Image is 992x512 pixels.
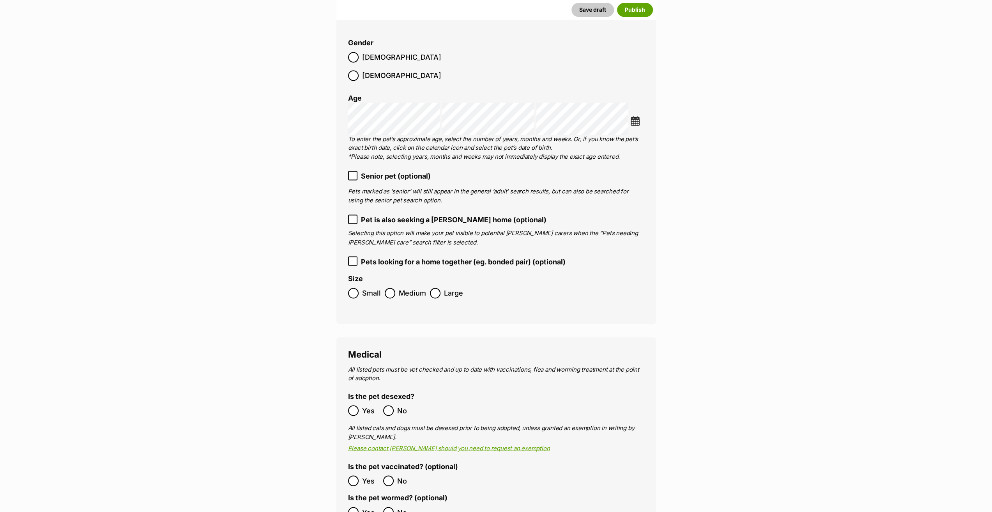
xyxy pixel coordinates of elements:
span: Medium [399,288,426,298]
p: Pets marked as ‘senior’ will still appear in the general ‘adult’ search results, but can also be ... [348,187,644,205]
span: Yes [362,475,379,486]
label: Age [348,94,362,102]
span: [DEMOGRAPHIC_DATA] [362,52,441,62]
span: Small [362,288,381,298]
span: No [397,475,414,486]
span: Large [444,288,463,298]
label: Is the pet vaccinated? (optional) [348,462,458,471]
span: Senior pet (optional) [361,171,431,181]
img: ... [630,116,640,126]
button: Publish [617,3,653,17]
p: All listed pets must be vet checked and up to date with vaccinations, flea and worming treatment ... [348,365,644,383]
span: Pet is also seeking a [PERSON_NAME] home (optional) [361,214,546,225]
span: Medical [348,349,382,359]
span: [DEMOGRAPHIC_DATA] [362,70,441,81]
a: Please contact [PERSON_NAME] should you need to request an exemption [348,444,550,452]
p: Selecting this option will make your pet visible to potential [PERSON_NAME] carers when the “Pets... [348,229,644,246]
p: To enter the pet’s approximate age, select the number of years, months and weeks. Or, if you know... [348,135,644,161]
label: Gender [348,39,373,47]
span: No [397,405,414,416]
button: Save draft [571,3,614,17]
label: Is the pet wormed? (optional) [348,494,447,502]
span: Pets looking for a home together (eg. bonded pair) (optional) [361,256,566,267]
span: Yes [362,405,379,416]
label: Size [348,275,363,283]
p: All listed cats and dogs must be desexed prior to being adopted, unless granted an exemption in w... [348,423,644,441]
label: Is the pet desexed? [348,392,414,400]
